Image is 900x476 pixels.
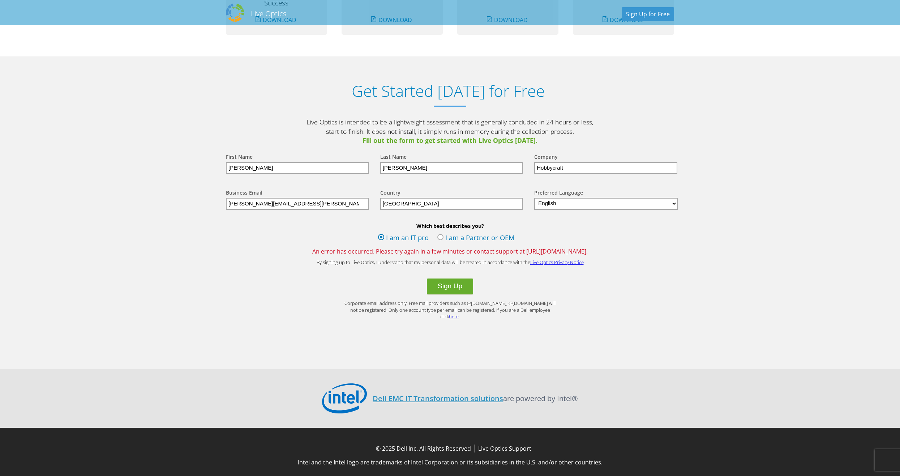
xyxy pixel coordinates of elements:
[322,383,367,413] img: Intel Logo
[219,247,681,255] span: An error has occurred. Please try again in a few minutes or contact support at [URL][DOMAIN_NAME].
[305,259,595,266] p: By signing up to Live Optics, I understand that my personal data will be treated in accordance wi...
[380,189,400,198] label: Country
[622,7,674,21] a: Sign Up for Free
[374,445,475,452] li: © 2025 Dell Inc. All Rights Reserved
[380,198,523,210] input: Start typing to search for a country
[373,393,578,404] p: are powered by Intel®
[226,4,244,22] img: Dell Dpack
[219,222,681,229] b: Which best describes you?
[226,153,253,162] label: First Name
[478,445,531,452] a: Live Optics Support
[534,153,558,162] label: Company
[373,394,503,403] a: Dell EMC IT Transformation solutions
[534,189,583,198] label: Preferred Language
[305,118,595,145] p: Live Optics is intended to be a lightweight assessment that is generally concluded in 24 hours or...
[380,153,407,162] label: Last Name
[427,279,473,294] button: Sign Up
[305,136,595,145] span: Fill out the form to get started with Live Optics [DATE].
[530,259,584,265] a: Live Optics Privacy Notice
[226,189,262,198] label: Business Email
[437,233,515,244] label: I am a Partner or OEM
[219,82,678,100] h1: Get Started [DATE] for Free
[449,313,459,320] a: here
[342,300,558,320] p: Corporate email address only. Free mail providers such as @[DOMAIN_NAME], @[DOMAIN_NAME] will not...
[251,9,286,18] h2: Live Optics
[378,233,429,244] label: I am an IT pro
